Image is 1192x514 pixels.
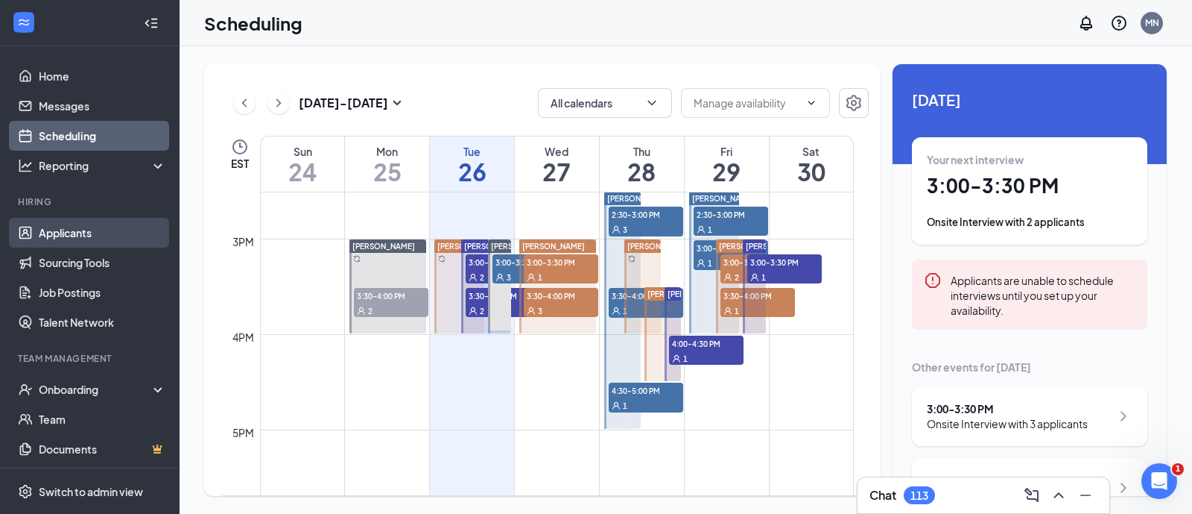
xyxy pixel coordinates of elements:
[1023,486,1041,504] svg: ComposeMessage
[464,242,527,251] span: [PERSON_NAME]
[231,138,249,156] svg: Clock
[466,254,540,269] span: 3:00-3:30 PM
[524,254,598,269] span: 3:00-3:30 PM
[805,97,817,109] svg: ChevronDown
[437,242,500,251] span: [PERSON_NAME]
[1145,16,1159,29] div: MN
[345,144,429,159] div: Mon
[685,159,769,184] h1: 29
[39,307,166,337] a: Talent Network
[628,255,635,263] svg: Sync
[648,303,656,310] svg: Sync
[672,354,681,363] svg: User
[39,218,166,248] a: Applicants
[609,383,683,398] span: 4:30-5:00 PM
[927,152,1132,167] div: Your next interview
[927,416,1088,431] div: Onsite Interview with 3 applicants
[612,401,621,410] svg: User
[515,159,599,184] h1: 27
[261,144,344,159] div: Sun
[39,464,166,494] a: SurveysCrown
[354,288,428,303] span: 3:30-4:00 PM
[368,306,372,316] span: 2
[299,95,388,111] h3: [DATE] - [DATE]
[735,272,739,283] span: 2
[480,272,484,283] span: 2
[694,240,768,255] span: 3:00-3:30 PM
[1077,486,1094,504] svg: Minimize
[1115,407,1132,425] svg: ChevronRight
[668,303,676,310] svg: Sync
[388,94,406,112] svg: SmallChevronDown
[1074,483,1097,507] button: Minimize
[683,354,688,364] span: 1
[685,137,769,192] a: August 29, 2025
[910,489,928,502] div: 113
[708,258,712,269] span: 1
[927,215,1132,230] div: Onsite Interview with 2 applicants
[770,144,853,159] div: Sat
[719,242,782,251] span: [PERSON_NAME]
[491,242,554,251] span: [PERSON_NAME]
[644,95,659,110] svg: ChevronDown
[430,159,514,184] h1: 26
[233,92,256,114] button: ChevronLeft
[668,289,730,298] span: [PERSON_NAME]
[839,88,869,118] button: Settings
[345,159,429,184] h1: 25
[623,401,627,411] span: 1
[600,159,684,184] h1: 28
[261,137,344,192] a: August 24, 2025
[204,10,302,36] h1: Scheduling
[927,173,1132,198] h1: 3:00 - 3:30 PM
[469,307,478,316] svg: User
[39,382,153,397] div: Onboarding
[229,234,257,250] div: 3pm
[720,254,795,269] span: 3:00-3:30 PM
[39,91,166,121] a: Messages
[685,144,769,159] div: Fri
[18,382,33,397] svg: UserCheck
[39,404,166,434] a: Team
[723,307,732,316] svg: User
[538,272,542,283] span: 1
[229,329,257,345] div: 4pm
[609,288,683,303] span: 3:30-4:00 PM
[237,94,252,112] svg: ChevronLeft
[18,158,33,173] svg: Analysis
[1047,483,1071,507] button: ChevronUp
[507,272,511,283] span: 3
[515,137,599,192] a: August 27, 2025
[1020,483,1044,507] button: ComposeMessage
[527,307,536,316] svg: User
[600,144,684,159] div: Thu
[522,242,585,251] span: [PERSON_NAME]
[267,92,290,114] button: ChevronRight
[469,273,478,282] svg: User
[18,195,163,208] div: Hiring
[723,273,732,282] svg: User
[515,144,599,159] div: Wed
[39,248,166,278] a: Sourcing Tools
[609,207,683,222] span: 2:30-3:00 PM
[1172,463,1184,475] span: 1
[18,352,163,365] div: Team Management
[39,158,167,173] div: Reporting
[261,159,344,184] h1: 24
[1110,14,1128,32] svg: QuestionInfo
[869,487,896,504] h3: Chat
[1077,14,1095,32] svg: Notifications
[18,484,33,499] svg: Settings
[39,61,166,91] a: Home
[231,156,249,171] span: EST
[735,306,739,316] span: 1
[492,254,567,269] span: 3:00-3:30 PM
[527,273,536,282] svg: User
[357,307,366,316] svg: User
[39,434,166,464] a: DocumentsCrown
[16,15,31,30] svg: WorkstreamLogo
[430,144,514,159] div: Tue
[430,137,514,192] a: August 26, 2025
[480,306,484,316] span: 2
[1141,463,1177,499] iframe: Intercom live chat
